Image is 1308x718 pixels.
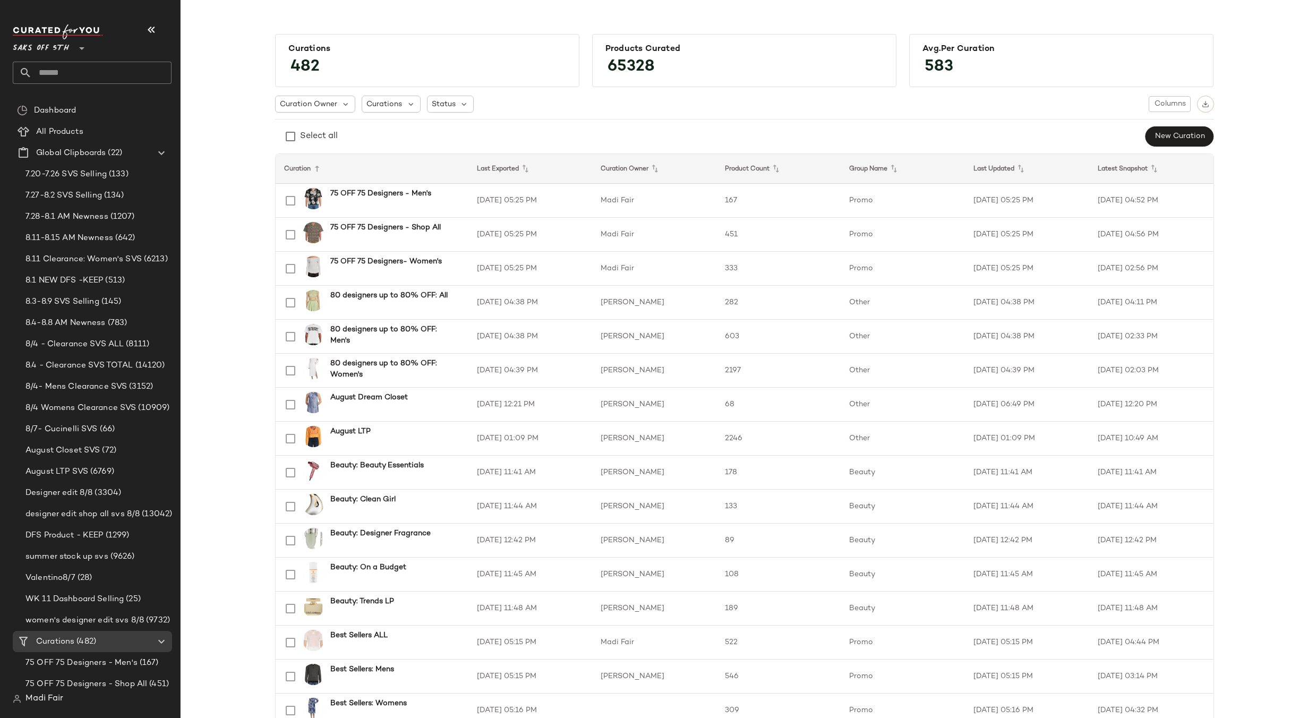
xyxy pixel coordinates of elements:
[303,664,324,685] img: 0400021981514_BLACKSTORM
[330,358,456,380] b: 80 designers up to 80% OFF: Women's
[841,626,965,660] td: Promo
[965,422,1089,456] td: [DATE] 01:09 PM
[1149,96,1190,112] button: Columns
[841,252,965,286] td: Promo
[841,354,965,388] td: Other
[468,626,593,660] td: [DATE] 05:15 PM
[280,48,330,86] span: 482
[303,630,324,651] img: 0400022779578_PINK
[25,360,133,372] span: 8.4 - Clearance SVS TOTAL
[592,558,716,592] td: [PERSON_NAME]
[965,558,1089,592] td: [DATE] 11:45 AM
[330,188,431,199] b: 75 OFF 75 Designers - Men's
[468,354,593,388] td: [DATE] 04:39 PM
[716,388,841,422] td: 68
[25,572,75,584] span: Valentino8/7
[330,664,394,675] b: Best Sellers: Mens
[965,354,1089,388] td: [DATE] 04:39 PM
[136,402,169,414] span: (10909)
[144,614,170,627] span: (9732)
[592,354,716,388] td: [PERSON_NAME]
[1145,126,1213,147] button: New Curation
[25,275,103,287] span: 8.1 NEW DFS -KEEP
[592,218,716,252] td: Madi Fair
[1089,154,1213,184] th: Latest Snapshot
[592,456,716,490] td: [PERSON_NAME]
[605,44,883,54] div: Products Curated
[330,494,396,505] b: Beauty: Clean Girl
[107,168,129,181] span: (133)
[127,381,153,393] span: (3152)
[280,99,337,110] span: Curation Owner
[1153,100,1185,108] span: Columns
[98,423,115,435] span: (66)
[276,154,468,184] th: Curation
[841,456,965,490] td: Beauty
[36,147,106,159] span: Global Clipboards
[25,423,98,435] span: 8/7- Cucinelli SVS
[965,286,1089,320] td: [DATE] 04:38 PM
[25,211,108,223] span: 7.28-8.1 AM Newness
[468,286,593,320] td: [DATE] 04:38 PM
[25,338,124,351] span: 8/4 - Clearance SVS ALL
[1089,388,1213,422] td: [DATE] 12:20 PM
[716,422,841,456] td: 2246
[965,184,1089,218] td: [DATE] 05:25 PM
[1089,286,1213,320] td: [DATE] 04:11 PM
[468,558,593,592] td: [DATE] 11:45 AM
[88,466,114,478] span: (6769)
[468,154,593,184] th: Last Exported
[303,324,324,345] img: 0400022391896_WHITEBLACK
[468,490,593,524] td: [DATE] 11:44 AM
[922,44,1200,54] div: Avg.per Curation
[965,154,1089,184] th: Last Updated
[841,558,965,592] td: Beauty
[716,490,841,524] td: 133
[330,290,448,301] b: 80 designers up to 80% OFF: All
[25,529,104,542] span: DFS Product - KEEP
[13,695,21,703] img: svg%3e
[113,232,135,244] span: (642)
[25,445,100,457] span: August Closet SVS
[330,324,456,346] b: 80 designers up to 80% OFF: Men's
[965,456,1089,490] td: [DATE] 11:41 AM
[303,426,324,447] img: 0400017415376
[841,524,965,558] td: Beauty
[138,657,159,669] span: (167)
[965,660,1089,694] td: [DATE] 05:15 PM
[124,593,141,605] span: (25)
[716,660,841,694] td: 546
[330,392,408,403] b: August Dream Closet
[965,218,1089,252] td: [DATE] 05:25 PM
[841,592,965,626] td: Beauty
[330,698,407,709] b: Best Sellers: Womens
[25,593,124,605] span: WK 11 Dashboard Selling
[106,147,122,159] span: (22)
[1089,422,1213,456] td: [DATE] 10:49 AM
[592,524,716,558] td: [PERSON_NAME]
[592,592,716,626] td: [PERSON_NAME]
[841,320,965,354] td: Other
[716,320,841,354] td: 603
[133,360,165,372] span: (14120)
[75,572,92,584] span: (28)
[592,422,716,456] td: [PERSON_NAME]
[468,388,593,422] td: [DATE] 12:21 PM
[147,678,169,690] span: (451)
[36,126,83,138] span: All Products
[716,252,841,286] td: 333
[841,184,965,218] td: Promo
[140,508,172,520] span: (13042)
[716,184,841,218] td: 167
[142,253,168,266] span: (6213)
[330,222,441,233] b: 75 OFF 75 Designers - Shop All
[1089,524,1213,558] td: [DATE] 12:42 PM
[841,422,965,456] td: Other
[25,296,99,308] span: 8.3-8.9 SVS Selling
[965,592,1089,626] td: [DATE] 11:48 AM
[592,252,716,286] td: Madi Fair
[25,253,142,266] span: 8.11 Clearance: Women's SVS
[25,232,113,244] span: 8.11-8.15 AM Newness
[1089,184,1213,218] td: [DATE] 04:52 PM
[303,392,324,413] img: 0400022885650_SLATEBLUE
